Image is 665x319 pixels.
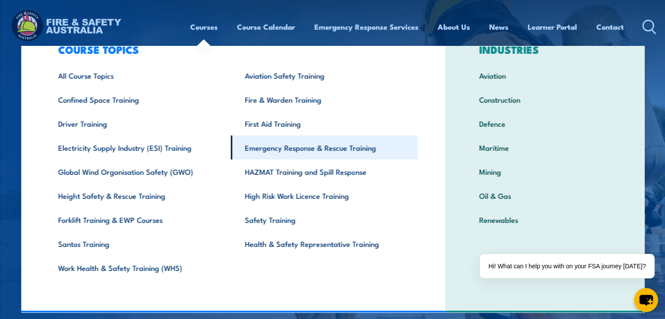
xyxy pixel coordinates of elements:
[44,232,231,256] a: Santos Training
[190,15,218,38] a: Courses
[489,15,508,38] a: News
[465,184,624,208] a: Oil & Gas
[44,135,231,159] a: Electricity Supply Industry (ESI) Training
[44,87,231,111] a: Confined Space Training
[44,111,231,135] a: Driver Training
[44,63,231,87] a: All Course Topics
[465,208,624,232] a: Renewables
[465,159,624,184] a: Mining
[231,111,418,135] a: First Aid Training
[44,159,231,184] a: Global Wind Organisation Safety (GWO)
[465,43,624,55] h3: INDUSTRIES
[465,135,624,159] a: Maritime
[528,15,577,38] a: Learner Portal
[231,184,418,208] a: High Risk Work Licence Training
[237,15,295,38] a: Course Calendar
[465,63,624,87] a: Aviation
[44,184,231,208] a: Height Safety & Rescue Training
[231,87,418,111] a: Fire & Warden Training
[634,288,658,312] button: chat-button
[465,87,624,111] a: Construction
[231,208,418,232] a: Safety Training
[231,63,418,87] a: Aviation Safety Training
[231,135,418,159] a: Emergency Response & Rescue Training
[480,254,655,278] div: Hi! What can I help you with on your FSA journey [DATE]?
[438,15,470,38] a: About Us
[44,208,231,232] a: Forklift Training & EWP Courses
[231,232,418,256] a: Health & Safety Representative Training
[44,43,418,55] h3: COURSE TOPICS
[44,256,231,280] a: Work Health & Safety Training (WHS)
[231,159,418,184] a: HAZMAT Training and Spill Response
[314,15,418,38] a: Emergency Response Services
[596,15,624,38] a: Contact
[465,111,624,135] a: Defence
